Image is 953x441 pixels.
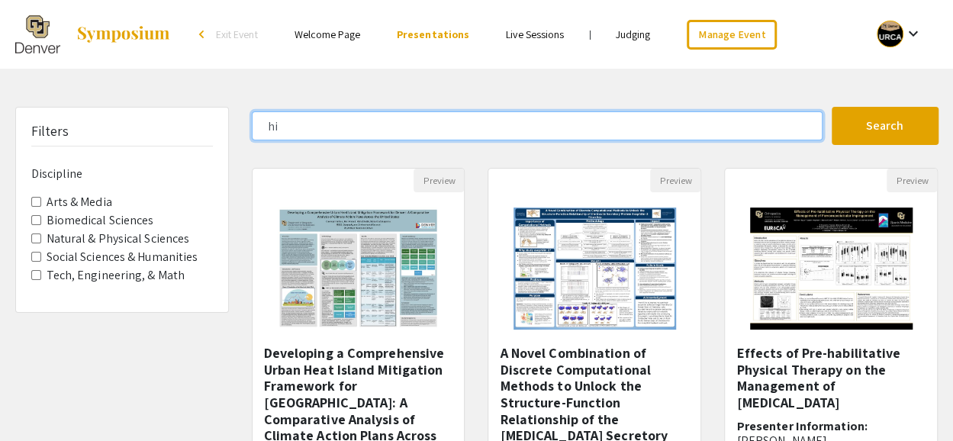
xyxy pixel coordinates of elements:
h5: Filters [31,123,69,140]
a: Judging [616,27,651,41]
iframe: Chat [11,372,65,430]
a: The 2025 Research and Creative Activities Symposium (RaCAS) [15,15,171,53]
button: Expand account dropdown [861,17,938,51]
input: Search Keyword(s) Or Author(s) [252,111,823,140]
img: <p class="ql-align-center"><strong style="background-color: transparent; color: rgb(0, 0, 0);">A ... [498,192,691,345]
h5: Effects of Pre-habilitative Physical Therapy on the Management of [MEDICAL_DATA] [736,345,926,410]
h6: Discipline [31,166,213,181]
label: Social Sciences & Humanities [47,248,198,266]
div: arrow_back_ios [199,30,208,39]
button: Preview [887,169,937,192]
label: Arts & Media [47,193,112,211]
a: Presentations [397,27,469,41]
img: <p>Developing a Comprehensive Urban Heat Island Mitigation Framework for Denver: A Comparative An... [262,192,455,345]
label: Natural & Physical Sciences [47,230,190,248]
span: Exit Event [216,27,258,41]
img: Symposium by ForagerOne [76,25,171,43]
a: Live Sessions [506,27,564,41]
button: Preview [650,169,700,192]
label: Tech, Engineering, & Math [47,266,185,285]
button: Preview [414,169,464,192]
button: Search [832,107,939,145]
mat-icon: Expand account dropdown [903,24,922,43]
a: Welcome Page [295,27,360,41]
img: The 2025 Research and Creative Activities Symposium (RaCAS) [15,15,60,53]
label: Biomedical Sciences [47,211,154,230]
a: Manage Event [687,20,777,50]
li: | [582,27,597,41]
img: <p>Effects of Pre-habilitative Physical Therapy on the Management of Femoroacetabular Impingement... [735,192,928,345]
